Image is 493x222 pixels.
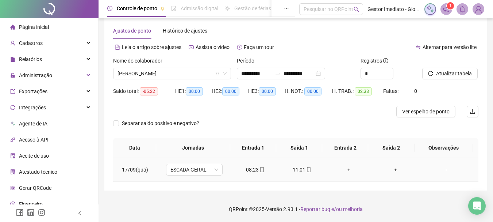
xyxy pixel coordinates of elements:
span: file-text [115,45,120,50]
span: home [10,25,15,30]
span: 17/09(qua) [122,167,148,173]
span: history [237,45,242,50]
span: Faltas: [383,88,400,94]
span: Gerar QRCode [19,185,51,191]
span: Exportações [19,89,47,94]
th: Observações [415,138,473,158]
th: Jornadas [156,138,230,158]
div: + [378,166,413,174]
span: Atualizar tabela [436,69,472,78]
span: to [275,71,281,76]
span: left [77,211,82,216]
span: Faça um tour [244,44,274,50]
span: Admissão digital [181,5,218,11]
span: Reportar bug e/ou melhoria [300,206,363,212]
span: Integrações [19,105,46,110]
span: mobile [259,167,265,172]
span: dollar [10,202,15,207]
label: Nome do colaborador [113,57,167,65]
span: -05:22 [140,87,158,95]
div: Open Intercom Messenger [468,197,486,215]
span: ESCADA GERAL [170,164,218,175]
span: Financeiro [19,201,43,207]
span: user-add [10,41,15,46]
div: Saldo total: [113,87,175,95]
span: reload [428,71,433,76]
span: file-done [171,6,176,11]
button: Ver espelho de ponto [396,106,455,117]
span: youtube [189,45,194,50]
footer: QRPoint © 2025 - 2.93.1 - [99,196,493,222]
div: 08:23 [238,166,273,174]
span: down [223,71,227,76]
span: 00:00 [259,87,276,95]
span: Separar saldo positivo e negativo? [119,119,202,127]
th: Entrada 1 [230,138,276,158]
span: instagram [38,209,45,216]
span: search [354,7,359,12]
th: Data [113,138,156,158]
span: Gestão de férias [234,5,271,11]
span: Gestor Imediato - Giovane de [PERSON_NAME] [367,5,420,13]
span: facebook [16,209,23,216]
sup: 1 [447,2,454,10]
span: info-circle [383,58,388,63]
span: Controle de ponto [117,5,157,11]
button: Atualizar tabela [422,68,478,79]
span: Ver espelho de ponto [402,108,450,116]
span: 00:00 [222,87,239,95]
span: 00:00 [304,87,321,95]
span: upload [470,109,475,114]
span: swap [416,45,421,50]
div: H. TRAB.: [332,87,383,95]
div: HE 3: [248,87,285,95]
span: Observações [420,144,467,152]
span: clock-circle [107,6,112,11]
span: Relatórios [19,56,42,62]
div: - [425,166,468,174]
span: Administração [19,72,52,78]
span: Alternar para versão lite [423,44,477,50]
div: H. NOT.: [285,87,332,95]
span: audit [10,153,15,158]
span: Atestado técnico [19,169,57,175]
span: linkedin [27,209,34,216]
span: swap-right [275,71,281,76]
span: Acesso à API [19,137,49,143]
span: Aceite de uso [19,153,49,159]
span: solution [10,169,15,174]
span: Página inicial [19,24,49,30]
th: Saída 2 [368,138,414,158]
span: pushpin [160,7,165,11]
span: qrcode [10,185,15,191]
span: api [10,137,15,142]
div: HE 2: [212,87,248,95]
span: Registros [361,57,388,65]
span: Leia o artigo sobre ajustes [122,44,181,50]
span: Ajustes de ponto [113,28,151,34]
th: Saída 1 [276,138,322,158]
img: 36673 [473,4,484,15]
div: HE 1: [175,87,212,95]
span: sun [225,6,230,11]
th: Entrada 2 [322,138,368,158]
span: export [10,89,15,94]
span: notification [443,6,450,12]
span: Cadastros [19,40,43,46]
span: bell [459,6,466,12]
span: 02:38 [355,87,372,95]
span: file [10,57,15,62]
span: mobile [305,167,311,172]
label: Período [237,57,259,65]
span: filter [215,71,220,76]
span: Histórico de ajustes [163,28,207,34]
span: Assista o vídeo [196,44,230,50]
span: 00:00 [186,87,203,95]
span: Versão [266,206,282,212]
span: ellipsis [284,6,289,11]
span: lock [10,73,15,78]
span: 1 [449,3,452,8]
span: 0 [414,88,417,94]
div: 11:01 [285,166,320,174]
span: sync [10,105,15,110]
